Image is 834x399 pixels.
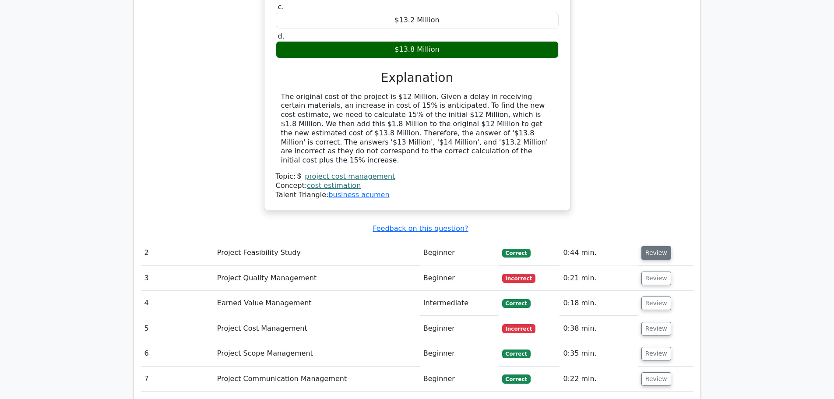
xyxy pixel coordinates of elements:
span: Incorrect [502,324,536,333]
td: 0:22 min. [560,367,637,392]
td: Beginner [420,266,499,291]
td: Beginner [420,240,499,265]
td: Beginner [420,316,499,341]
td: 2 [141,240,214,265]
td: 7 [141,367,214,392]
td: 0:21 min. [560,266,637,291]
td: Project Feasibility Study [214,240,420,265]
button: Review [641,372,671,386]
td: 3 [141,266,214,291]
td: Beginner [420,367,499,392]
td: Earned Value Management [214,291,420,316]
td: Project Communication Management [214,367,420,392]
button: Review [641,272,671,285]
span: Incorrect [502,274,536,282]
td: 0:35 min. [560,341,637,366]
div: Talent Triangle: [276,172,559,199]
td: 0:44 min. [560,240,637,265]
button: Review [641,322,671,335]
span: d. [278,32,285,40]
td: Project Quality Management [214,266,420,291]
td: 0:18 min. [560,291,637,316]
a: cost estimation [307,181,361,190]
a: business acumen [328,191,389,199]
td: Project Cost Management [214,316,420,341]
span: c. [278,3,284,11]
span: Correct [502,299,531,308]
div: The original cost of the project is $12 Million. Given a delay in receiving certain materials, an... [281,92,553,165]
span: Correct [502,374,531,383]
button: Review [641,246,671,260]
div: $13.2 Million [276,12,559,29]
td: Intermediate [420,291,499,316]
td: 0:38 min. [560,316,637,341]
td: 5 [141,316,214,341]
a: Feedback on this question? [373,224,468,233]
span: Correct [502,350,531,358]
h3: Explanation [281,71,553,85]
button: Review [641,347,671,360]
td: 6 [141,341,214,366]
td: Beginner [420,341,499,366]
td: 4 [141,291,214,316]
button: Review [641,297,671,310]
div: Concept: [276,181,559,191]
a: project cost management [305,172,395,180]
div: $13.8 Million [276,41,559,58]
div: Topic: [276,172,559,181]
span: Correct [502,249,531,258]
td: Project Scope Management [214,341,420,366]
